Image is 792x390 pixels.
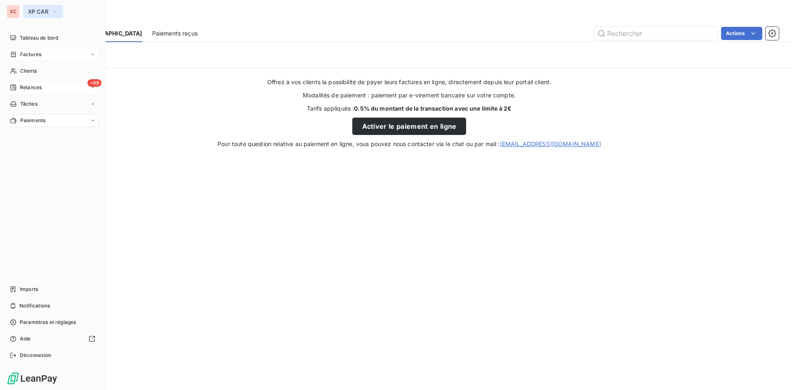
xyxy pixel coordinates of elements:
[152,29,198,38] span: Paiements reçus
[764,362,784,382] iframe: Intercom live chat
[20,34,58,42] span: Tableau de bord
[307,104,512,113] span: Tarifs appliqués :
[20,51,41,58] span: Factures
[217,140,601,148] span: Pour toute question relative au paiement en ligne, vous pouvez nous contacter via le chat ou par ...
[20,352,52,359] span: Déconnexion
[20,335,31,343] span: Aide
[7,81,99,94] a: +99Relances
[7,97,99,111] a: Tâches
[28,8,48,15] span: XP CAR
[20,67,37,75] span: Clients
[721,27,762,40] button: Actions
[594,27,718,40] input: Rechercher
[20,117,45,124] span: Paiements
[20,319,76,326] span: Paramètres et réglages
[19,302,50,310] span: Notifications
[20,100,38,108] span: Tâches
[7,64,99,78] a: Clients
[7,5,20,18] div: XC
[500,140,601,147] a: [EMAIL_ADDRESS][DOMAIN_NAME]
[7,31,99,45] a: Tableau de bord
[7,48,99,61] a: Factures
[7,332,99,345] a: Aide
[354,105,511,112] strong: 0.5% du montant de la transaction avec une limite à 2€
[7,316,99,329] a: Paramètres et réglages
[7,283,99,296] a: Imports
[20,286,38,293] span: Imports
[267,78,551,86] span: Offrez à vos clients la possibilité de payer leurs factures en ligne, directement depuis leur por...
[352,118,467,135] button: Activer le paiement en ligne
[20,84,42,91] span: Relances
[87,79,101,87] span: +99
[7,372,58,385] img: Logo LeanPay
[303,91,516,99] span: Modalités de paiement : paiement par e-virement bancaire sur votre compte.
[7,114,99,127] a: Paiements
